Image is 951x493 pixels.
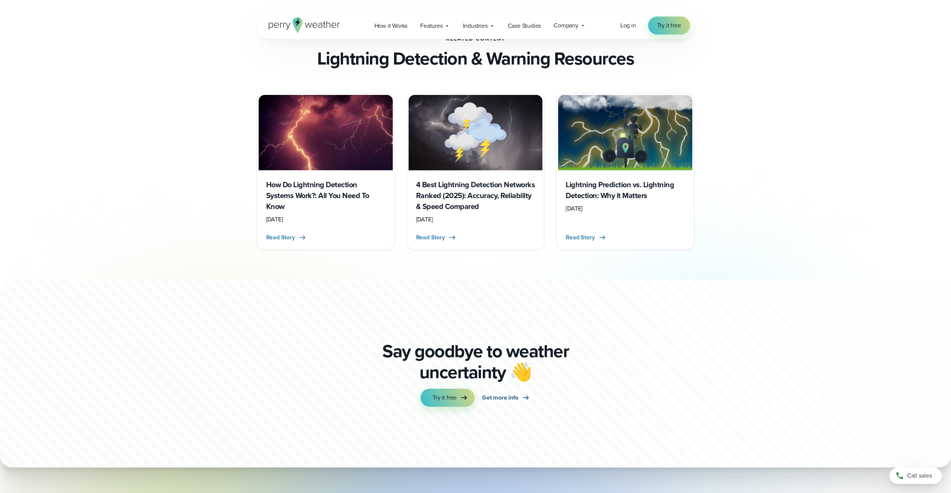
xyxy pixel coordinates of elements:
[907,471,932,480] span: Call sales
[554,21,578,30] span: Company
[433,393,457,402] span: Try it free
[416,179,535,212] h3: 4 Best Lightning Detection Networks Ranked (2025): Accuracy, Reliability & Speed Compared
[416,233,457,242] button: Read Story
[259,95,393,170] img: Lightning Detection
[508,21,541,30] span: Case Studies
[566,179,685,201] h3: Lightning Prediction vs. Lightning Detection: Why it Matters
[420,21,442,30] span: Features
[558,95,692,170] img: Lightning Prediction vs. Lightning Detection
[482,393,518,402] span: Get more info
[266,179,385,212] h3: How Do Lightning Detection Systems Work?: All You Need To Know
[374,21,408,30] span: How it Works
[409,95,543,170] img: Lightning Detection Networks Ranked
[446,36,505,42] h2: Related Content
[266,233,295,242] span: Read Story
[890,467,942,484] a: Call sales
[502,18,548,33] a: Case Studies
[416,215,535,224] div: [DATE]
[556,93,694,250] a: Lightning Prediction vs. Lightning Detection Lightning Prediction vs. Lightning Detection: Why it...
[482,389,530,407] a: Get more info
[380,341,572,383] p: Say goodbye to weather uncertainty 👋
[317,48,634,69] h3: Lightning Detection & Warning Resources
[657,21,681,30] span: Try it free
[648,17,690,35] a: Try it free
[566,233,595,242] span: Read Story
[257,93,695,250] div: slideshow
[407,93,545,250] a: Lightning Detection Networks Ranked 4 Best Lightning Detection Networks Ranked (2025): Accuracy, ...
[463,21,488,30] span: Industries
[266,233,307,242] button: Read Story
[566,204,685,213] div: [DATE]
[266,215,385,224] div: [DATE]
[416,233,445,242] span: Read Story
[421,389,475,407] a: Try it free
[566,233,607,242] button: Read Story
[368,18,414,33] a: How it Works
[620,21,636,30] a: Log in
[257,93,395,250] a: Lightning Detection How Do Lightning Detection Systems Work?: All You Need To Know [DATE] Read Story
